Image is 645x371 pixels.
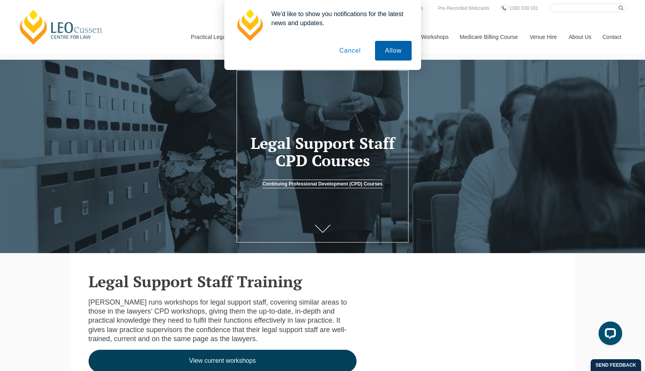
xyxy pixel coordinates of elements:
[89,298,357,344] p: [PERSON_NAME] runs workshops for legal support staff, covering similar areas to those in the lawy...
[234,9,265,41] img: notification icon
[262,180,383,188] a: Continuing Professional Development (CPD) Courses
[245,134,400,169] h1: Legal Support Staff CPD Courses
[592,318,625,351] iframe: LiveChat chat widget
[89,273,557,290] h2: Legal Support Staff Training
[329,41,371,61] button: Cancel
[375,41,411,61] button: Allow
[265,9,412,28] div: We'd like to show you notifications for the latest news and updates.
